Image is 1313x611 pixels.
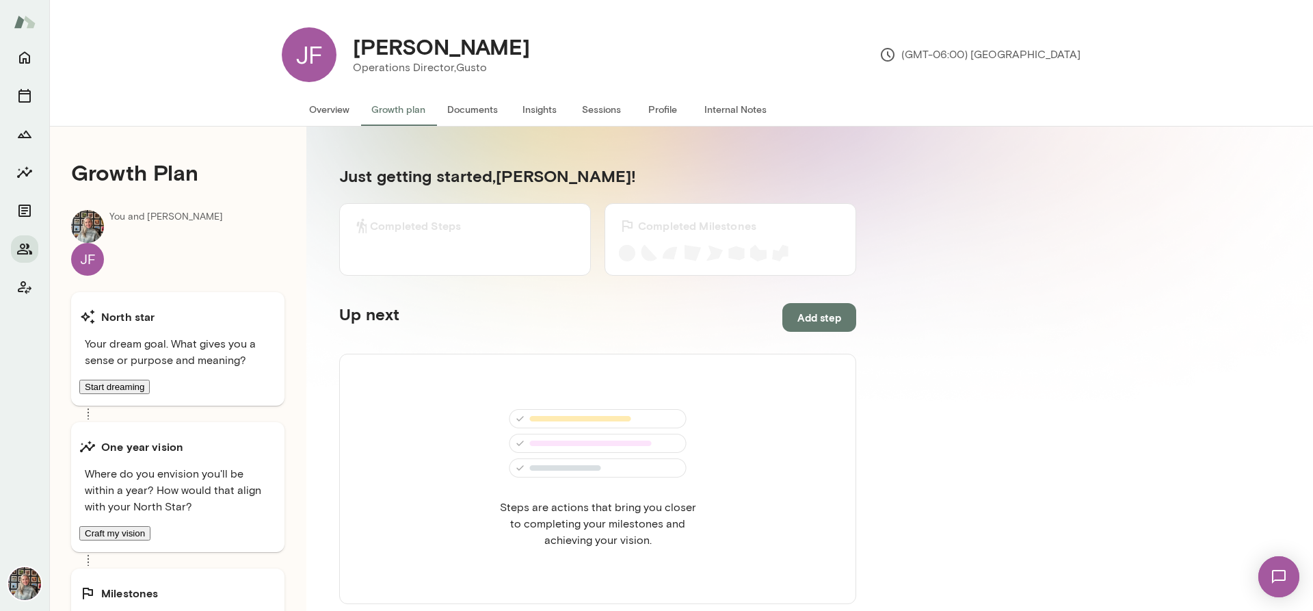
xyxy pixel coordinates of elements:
[11,82,38,109] button: Sessions
[71,159,284,185] h4: Growth Plan
[436,93,509,126] button: Documents
[370,218,461,234] h6: Completed Steps
[494,499,702,549] span: Steps are actions that bring you closer to completing your milestones and achieving your vision.
[360,93,436,126] button: Growth plan
[71,210,104,243] img: Tricia Maggio
[782,303,856,332] button: Add step
[11,235,38,263] button: Members
[282,27,336,82] div: JF
[79,526,150,541] button: Craft my vision
[638,218,756,234] h6: Completed Milestones
[339,303,399,332] h5: Up next
[79,336,276,369] span: Your dream goal. What gives you a sense or purpose and meaning?
[11,197,38,224] button: Documents
[71,243,104,276] div: JF
[8,567,41,600] img: Tricia Maggio
[11,274,38,301] button: Client app
[101,309,155,325] h6: North star
[101,439,183,455] h6: One year vision
[632,93,693,126] button: Profile
[11,44,38,71] button: Home
[339,165,856,187] h5: Just getting started, [PERSON_NAME] !
[693,93,778,126] button: Internal Notes
[11,159,38,186] button: Insights
[109,210,223,276] p: You and [PERSON_NAME]
[353,60,530,76] p: Operations Director, Gusto
[101,585,159,601] h6: Milestones
[509,93,570,126] button: Insights
[570,93,632,126] button: Sessions
[14,9,36,35] img: Mento
[79,466,276,515] span: Where do you envision you'll be within a year? How would that align with your North Star?
[11,120,38,148] button: Growth Plan
[353,34,530,60] h4: [PERSON_NAME]
[879,47,1080,63] p: (GMT-06:00) [GEOGRAPHIC_DATA]
[79,380,150,394] button: Start dreaming
[298,93,360,126] button: Overview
